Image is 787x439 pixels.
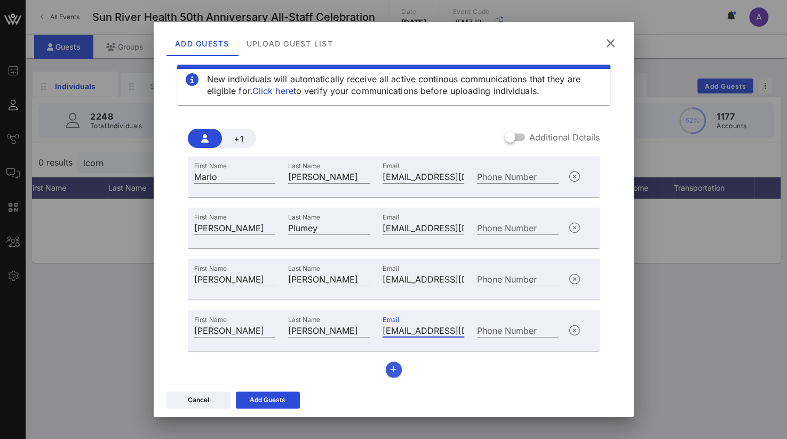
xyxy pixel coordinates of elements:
[288,316,320,324] label: Last Name
[383,213,399,221] label: Email
[383,264,399,272] label: Email
[383,323,464,337] input: Email
[188,395,209,405] div: Cancel
[236,391,300,409] button: Add Guests
[288,213,320,221] label: Last Name
[250,395,285,405] div: Add Guests
[166,391,230,409] button: Cancel
[166,30,238,56] div: Add Guests
[288,162,320,170] label: Last Name
[383,316,399,324] label: Email
[194,162,227,170] label: First Name
[529,132,600,143] label: Additional Details
[252,85,293,96] a: Click here
[222,129,256,148] button: +1
[194,213,227,221] label: First Name
[194,264,227,272] label: First Name
[237,30,341,56] div: Upload Guest List
[207,73,602,97] div: New individuals will automatically receive all active continous communications that they are elig...
[230,134,248,143] span: +1
[288,264,320,272] label: Last Name
[383,162,399,170] label: Email
[194,316,227,324] label: First Name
